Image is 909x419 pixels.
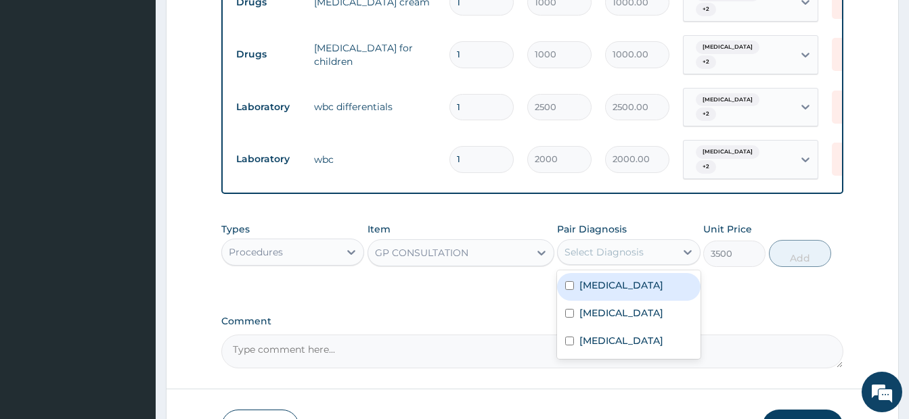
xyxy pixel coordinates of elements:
[564,245,644,259] div: Select Diagnosis
[696,41,759,54] span: [MEDICAL_DATA]
[579,278,663,292] label: [MEDICAL_DATA]
[696,55,716,69] span: + 2
[70,76,227,93] div: Chat with us now
[579,306,663,320] label: [MEDICAL_DATA]
[307,34,443,75] td: [MEDICAL_DATA] for children
[229,245,283,259] div: Procedures
[769,240,831,267] button: Add
[703,222,752,236] label: Unit Price
[579,334,663,347] label: [MEDICAL_DATA]
[696,93,759,107] span: [MEDICAL_DATA]
[221,316,843,327] label: Comment
[696,107,716,121] span: + 2
[229,42,307,67] td: Drugs
[307,146,443,173] td: wbc
[25,68,55,101] img: d_794563401_company_1708531726252_794563401
[696,3,716,16] span: + 2
[222,7,254,39] div: Minimize live chat window
[307,93,443,120] td: wbc differentials
[696,145,759,159] span: [MEDICAL_DATA]
[7,277,258,324] textarea: Type your message and hit 'Enter'
[375,246,468,260] div: GP CONSULTATION
[79,124,187,261] span: We're online!
[557,222,627,236] label: Pair Diagnosis
[229,147,307,172] td: Laboratory
[696,160,716,174] span: + 2
[229,95,307,120] td: Laboratory
[368,222,391,236] label: Item
[221,224,250,235] label: Types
